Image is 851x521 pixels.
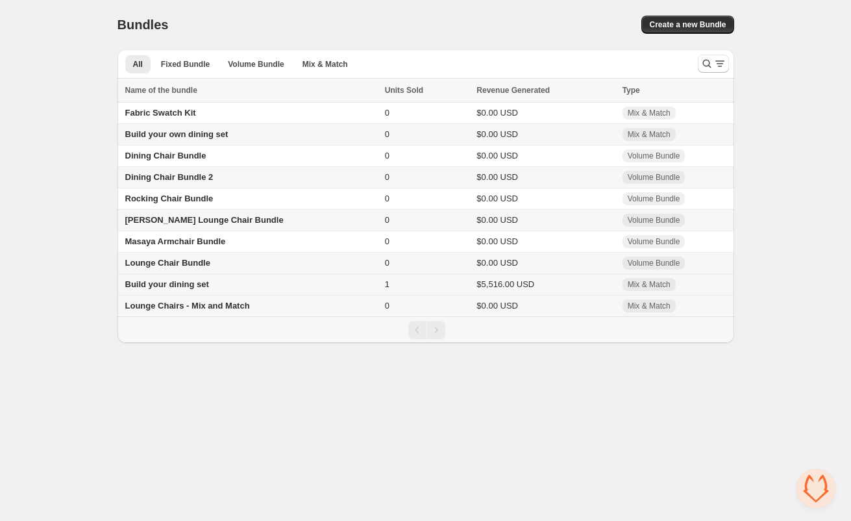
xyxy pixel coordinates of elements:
span: 0 [385,236,389,246]
span: Masaya Armchair Bundle [125,236,226,246]
span: Create a new Bundle [649,19,726,30]
span: Lounge Chair Bundle [125,258,210,268]
span: 1 [385,279,389,289]
span: Volume Bundle [628,258,680,268]
span: 0 [385,108,389,118]
span: Build your dining set [125,279,209,289]
span: 0 [385,172,389,182]
span: Lounge Chairs - Mix and Match [125,301,250,311]
span: Dining Chair Bundle 2 [125,172,214,182]
span: Units Sold [385,84,423,97]
button: Search and filter results [698,55,729,73]
span: 0 [385,258,389,268]
span: Mix & Match [628,108,671,118]
span: $0.00 USD [476,301,518,311]
span: Volume Bundle [628,215,680,225]
span: $0.00 USD [476,129,518,139]
span: Mix & Match [302,59,348,70]
span: Mix & Match [628,279,671,290]
div: Name of the bundle [125,84,377,97]
span: Volume Bundle [628,236,680,247]
span: $0.00 USD [476,236,518,246]
span: $0.00 USD [476,108,518,118]
span: Volume Bundle [228,59,284,70]
button: Create a new Bundle [641,16,734,34]
span: Volume Bundle [628,194,680,204]
span: 0 [385,129,389,139]
span: 0 [385,215,389,225]
span: Volume Bundle [628,151,680,161]
span: Fixed Bundle [161,59,210,70]
span: $0.00 USD [476,215,518,225]
span: 0 [385,194,389,203]
span: 0 [385,151,389,160]
span: $0.00 USD [476,258,518,268]
span: Mix & Match [628,129,671,140]
span: $5,516.00 USD [476,279,534,289]
span: Mix & Match [628,301,671,311]
span: [PERSON_NAME] Lounge Chair Bundle [125,215,284,225]
span: Volume Bundle [628,172,680,183]
button: Units Sold [385,84,436,97]
span: Rocking Chair Bundle [125,194,214,203]
span: Build your own dining set [125,129,228,139]
h1: Bundles [117,17,169,32]
span: $0.00 USD [476,151,518,160]
span: Dining Chair Bundle [125,151,206,160]
span: 0 [385,301,389,311]
span: $0.00 USD [476,172,518,182]
div: Type [623,84,726,97]
span: Revenue Generated [476,84,550,97]
a: Open chat [796,469,835,508]
nav: Pagination [117,316,734,343]
span: All [133,59,143,70]
span: $0.00 USD [476,194,518,203]
span: Fabric Swatch Kit [125,108,196,118]
button: Revenue Generated [476,84,563,97]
